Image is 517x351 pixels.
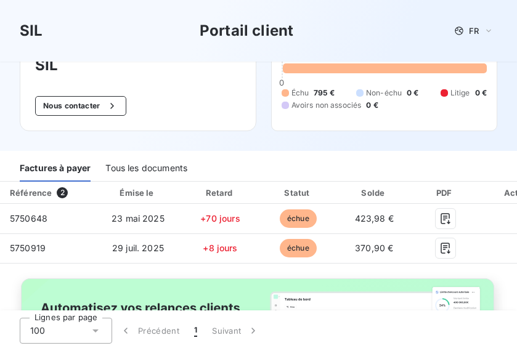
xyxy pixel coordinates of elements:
span: 0 € [407,87,418,99]
span: 5750919 [10,243,46,253]
span: Litige [450,87,470,99]
span: 370,90 € [355,243,393,253]
span: échue [280,209,317,228]
h3: Portail client [200,20,293,42]
div: Référence [10,188,52,198]
div: Émise le [97,187,178,199]
span: 100 [30,325,45,337]
span: Échu [291,87,309,99]
span: 5750648 [10,213,47,224]
span: 23 mai 2025 [112,213,165,224]
div: Tous les documents [105,156,187,182]
button: 1 [187,318,205,344]
span: Non-échu [366,87,402,99]
span: 795 € [314,87,335,99]
div: Solde [339,187,409,199]
span: 0 [279,78,284,87]
span: 2 [57,187,68,198]
span: +70 jours [200,213,240,224]
button: Suivant [205,318,267,344]
div: PDF [414,187,476,199]
div: Retard [184,187,258,199]
span: échue [280,239,317,257]
div: Statut [262,187,334,199]
span: 423,98 € [355,213,394,224]
span: FR [469,26,479,36]
h3: SIL [20,20,43,42]
span: Avoirs non associés [291,100,362,111]
h3: SIL [35,54,241,76]
span: 29 juil. 2025 [112,243,164,253]
span: 0 € [475,87,487,99]
span: 1 [194,325,197,337]
span: +8 jours [203,243,237,253]
div: Factures à payer [20,156,91,182]
span: 0 € [366,100,378,111]
button: Précédent [112,318,187,344]
button: Nous contacter [35,96,126,116]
